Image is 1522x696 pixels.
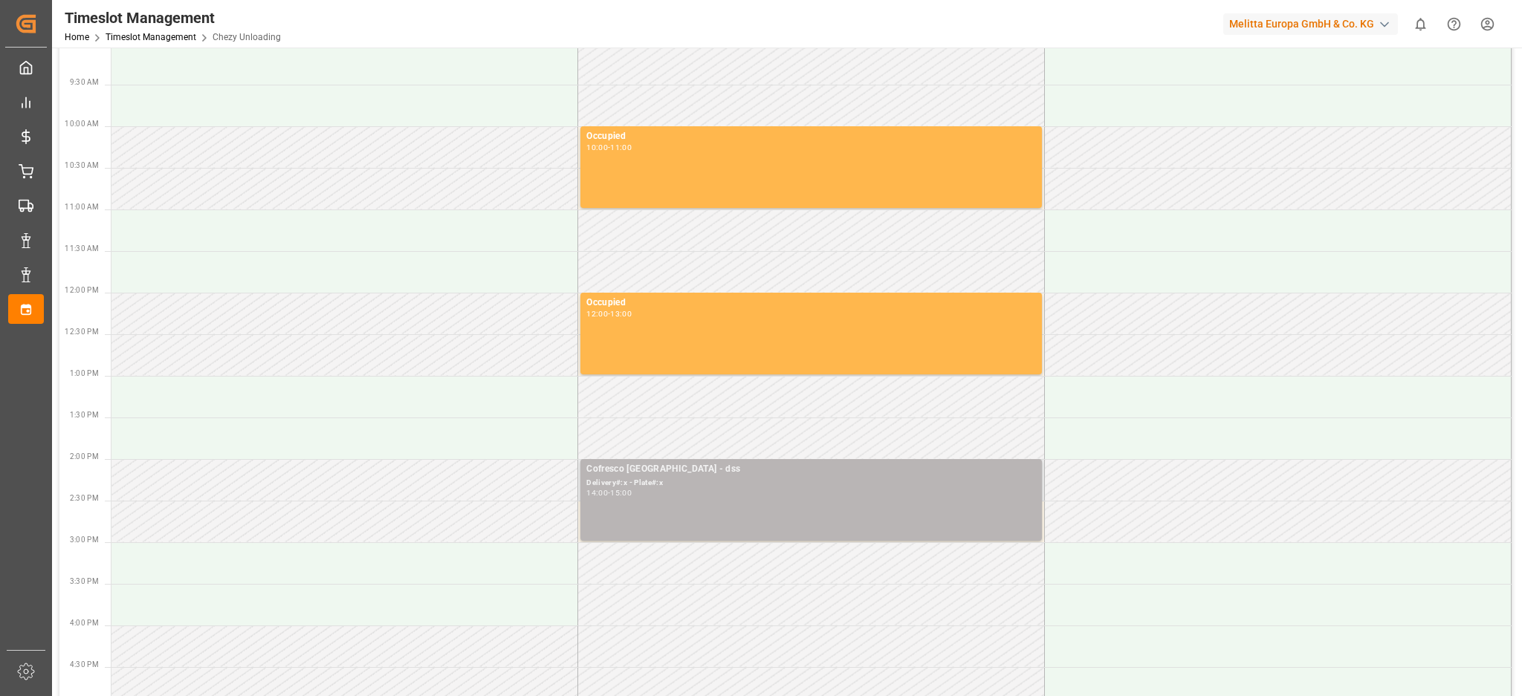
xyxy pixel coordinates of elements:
[586,144,608,151] div: 10:00
[65,32,89,42] a: Home
[65,120,99,128] span: 10:00 AM
[586,477,1036,490] div: Delivery#:x - Plate#:x
[586,129,1036,144] div: Occupied
[1437,7,1471,41] button: Help Center
[70,536,99,544] span: 3:00 PM
[65,7,281,29] div: Timeslot Management
[608,144,610,151] div: -
[70,411,99,419] span: 1:30 PM
[70,494,99,502] span: 2:30 PM
[65,161,99,169] span: 10:30 AM
[70,78,99,86] span: 9:30 AM
[1404,7,1437,41] button: show 0 new notifications
[586,462,1036,477] div: Cofresco [GEOGRAPHIC_DATA] - dss
[70,369,99,377] span: 1:00 PM
[65,244,99,253] span: 11:30 AM
[65,203,99,211] span: 11:00 AM
[1223,10,1404,38] button: Melitta Europa GmbH & Co. KG
[610,144,632,151] div: 11:00
[608,310,610,317] div: -
[610,490,632,496] div: 15:00
[586,296,1036,310] div: Occupied
[586,490,608,496] div: 14:00
[1223,13,1398,35] div: Melitta Europa GmbH & Co. KG
[70,577,99,585] span: 3:30 PM
[65,328,99,336] span: 12:30 PM
[70,660,99,669] span: 4:30 PM
[586,310,608,317] div: 12:00
[106,32,196,42] a: Timeslot Management
[70,452,99,461] span: 2:00 PM
[608,490,610,496] div: -
[70,619,99,627] span: 4:00 PM
[65,286,99,294] span: 12:00 PM
[610,310,632,317] div: 13:00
